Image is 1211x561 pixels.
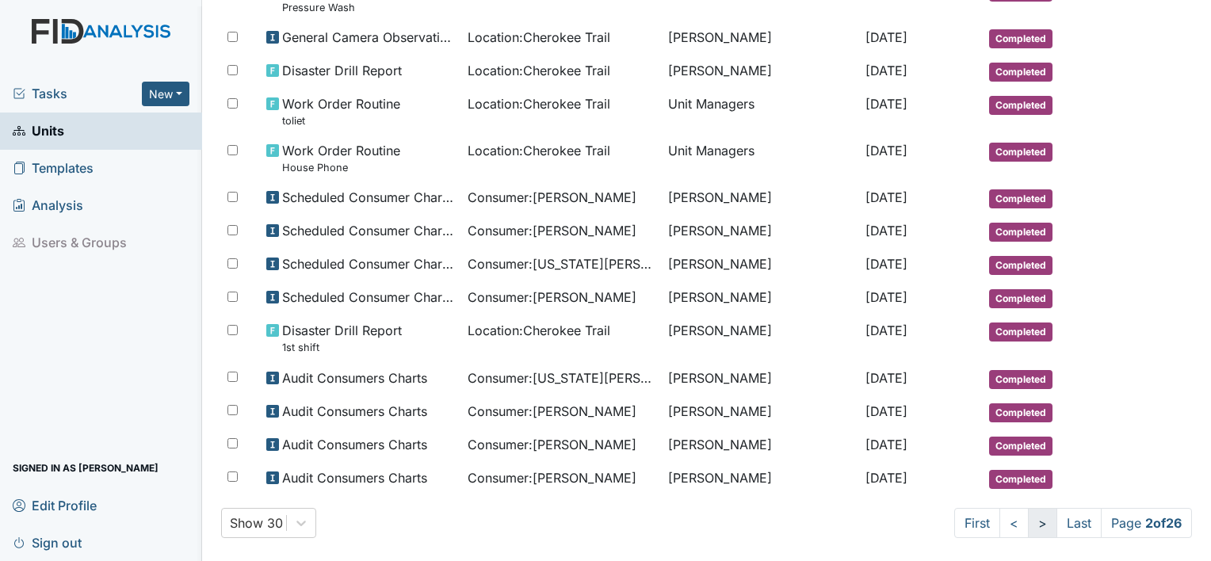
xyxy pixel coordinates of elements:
[865,143,907,158] span: [DATE]
[662,281,859,315] td: [PERSON_NAME]
[468,435,636,454] span: Consumer : [PERSON_NAME]
[282,340,402,355] small: 1st shift
[989,256,1052,275] span: Completed
[282,288,455,307] span: Scheduled Consumer Chart Review
[282,94,400,128] span: Work Order Routine toliet
[468,94,610,113] span: Location : Cherokee Trail
[468,221,636,240] span: Consumer : [PERSON_NAME]
[865,256,907,272] span: [DATE]
[662,135,859,181] td: Unit Managers
[865,470,907,486] span: [DATE]
[662,215,859,248] td: [PERSON_NAME]
[865,322,907,338] span: [DATE]
[468,188,636,207] span: Consumer : [PERSON_NAME]
[468,288,636,307] span: Consumer : [PERSON_NAME]
[989,189,1052,208] span: Completed
[662,462,859,495] td: [PERSON_NAME]
[662,395,859,429] td: [PERSON_NAME]
[865,403,907,419] span: [DATE]
[865,370,907,386] span: [DATE]
[468,402,636,421] span: Consumer : [PERSON_NAME]
[142,82,189,106] button: New
[468,368,656,387] span: Consumer : [US_STATE][PERSON_NAME]
[662,429,859,462] td: [PERSON_NAME]
[989,223,1052,242] span: Completed
[1056,508,1102,538] a: Last
[282,61,402,80] span: Disaster Drill Report
[865,223,907,239] span: [DATE]
[13,193,83,218] span: Analysis
[282,468,427,487] span: Audit Consumers Charts
[662,55,859,88] td: [PERSON_NAME]
[662,248,859,281] td: [PERSON_NAME]
[230,513,283,532] div: Show 30
[989,143,1052,162] span: Completed
[989,289,1052,308] span: Completed
[989,96,1052,115] span: Completed
[865,63,907,78] span: [DATE]
[989,370,1052,389] span: Completed
[13,156,94,181] span: Templates
[865,289,907,305] span: [DATE]
[468,141,610,160] span: Location : Cherokee Trail
[468,28,610,47] span: Location : Cherokee Trail
[662,21,859,55] td: [PERSON_NAME]
[989,470,1052,489] span: Completed
[1101,508,1192,538] span: Page
[282,402,427,421] span: Audit Consumers Charts
[282,221,455,240] span: Scheduled Consumer Chart Review
[1145,515,1182,531] strong: 2 of 26
[989,437,1052,456] span: Completed
[662,315,859,361] td: [PERSON_NAME]
[282,435,427,454] span: Audit Consumers Charts
[13,530,82,555] span: Sign out
[13,84,142,103] a: Tasks
[662,362,859,395] td: [PERSON_NAME]
[13,119,64,143] span: Units
[954,508,1192,538] nav: task-pagination
[13,456,159,480] span: Signed in as [PERSON_NAME]
[1028,508,1057,538] a: >
[989,322,1052,342] span: Completed
[662,88,859,135] td: Unit Managers
[662,181,859,215] td: [PERSON_NAME]
[865,189,907,205] span: [DATE]
[865,437,907,452] span: [DATE]
[282,368,427,387] span: Audit Consumers Charts
[954,508,1000,538] a: First
[865,96,907,112] span: [DATE]
[282,160,400,175] small: House Phone
[989,29,1052,48] span: Completed
[989,63,1052,82] span: Completed
[989,403,1052,422] span: Completed
[282,254,455,273] span: Scheduled Consumer Chart Review
[468,254,656,273] span: Consumer : [US_STATE][PERSON_NAME]
[282,188,455,207] span: Scheduled Consumer Chart Review
[468,468,636,487] span: Consumer : [PERSON_NAME]
[999,508,1029,538] a: <
[13,493,97,517] span: Edit Profile
[468,61,610,80] span: Location : Cherokee Trail
[282,321,402,355] span: Disaster Drill Report 1st shift
[282,141,400,175] span: Work Order Routine House Phone
[282,28,455,47] span: General Camera Observation
[282,113,400,128] small: toliet
[468,321,610,340] span: Location : Cherokee Trail
[865,29,907,45] span: [DATE]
